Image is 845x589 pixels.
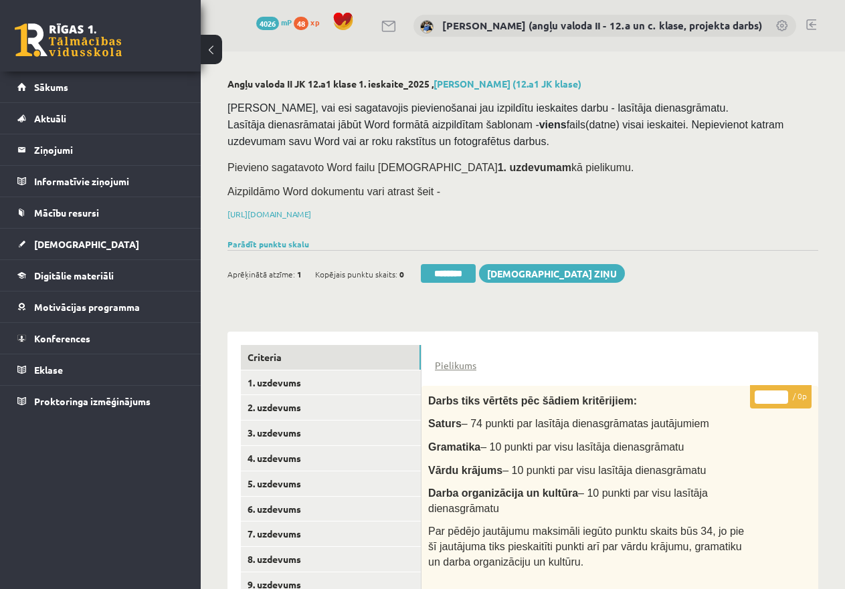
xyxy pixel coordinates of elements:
[17,260,184,291] a: Digitālie materiāli
[17,103,184,134] a: Aktuāli
[34,332,90,344] span: Konferences
[428,487,578,499] span: Darba organizācija un kultūra
[34,238,139,250] span: [DEMOGRAPHIC_DATA]
[479,264,625,283] a: [DEMOGRAPHIC_DATA] ziņu
[34,134,184,165] legend: Ziņojumi
[17,291,184,322] a: Motivācijas programma
[420,20,434,33] img: Katrīne Laizāne (angļu valoda II - 12.a un c. klase, projekta darbs)
[17,354,184,385] a: Eklase
[428,487,708,514] span: – 10 punkti par visu lasītāja dienasgrāmatu
[428,418,462,429] span: Saturs
[34,81,68,93] span: Sākums
[34,207,99,219] span: Mācību resursi
[428,441,480,453] span: Gramatika
[428,525,744,567] span: Par pēdējo jautājumu maksimāli iegūto punktu skaits būs 34, jo pie šī jautājuma tiks pieskaitīti ...
[34,301,140,313] span: Motivācijas programma
[17,323,184,354] a: Konferences
[442,19,762,32] a: [PERSON_NAME] (angļu valoda II - 12.a un c. klase, projekta darbs)
[241,421,421,445] a: 3. uzdevums
[502,465,706,476] span: – 10 punkti par visu lasītāja dienasgrāmatu
[315,264,397,284] span: Kopējais punktu skaits:
[227,239,309,249] a: Parādīt punktu skalu
[17,386,184,417] a: Proktoringa izmēģinājums
[462,418,709,429] span: – 74 punkti par lasītāja dienasgrāmatas jautājumiem
[434,78,581,90] a: [PERSON_NAME] (12.a1 JK klase)
[256,17,292,27] a: 4026 mP
[294,17,308,30] span: 48
[227,186,440,197] span: Aizpildāmo Word dokumentu vari atrast šeit -
[227,78,818,90] h2: Angļu valoda II JK 12.a1 klase 1. ieskaite_2025 ,
[17,197,184,228] a: Mācību resursi
[227,162,634,173] span: Pievieno sagatavoto Word failu [DEMOGRAPHIC_DATA] kā pielikumu.
[17,134,184,165] a: Ziņojumi
[399,264,404,284] span: 0
[241,345,421,370] a: Criteria
[15,23,122,57] a: Rīgas 1. Tālmācības vidusskola
[241,471,421,496] a: 5. uzdevums
[17,72,184,102] a: Sākums
[539,119,567,130] strong: viens
[294,17,326,27] a: 48 xp
[750,385,812,408] p: / 0p
[480,441,684,453] span: – 10 punkti par visu lasītāja dienasgrāmatu
[227,264,295,284] span: Aprēķinātā atzīme:
[435,358,476,372] a: Pielikums
[297,264,302,284] span: 1
[17,229,184,259] a: [DEMOGRAPHIC_DATA]
[428,465,502,476] span: Vārdu krājums
[227,102,787,147] span: [PERSON_NAME], vai esi sagatavojis pievienošanai jau izpildītu ieskaites darbu - lasītāja dienasg...
[241,547,421,572] a: 8. uzdevums
[227,209,311,219] a: [URL][DOMAIN_NAME]
[498,162,571,173] strong: 1. uzdevumam
[281,17,292,27] span: mP
[241,446,421,471] a: 4. uzdevums
[241,521,421,546] a: 7. uzdevums
[34,364,63,376] span: Eklase
[310,17,319,27] span: xp
[428,395,637,406] span: Darbs tiks vērtēts pēc šādiem kritērijiem:
[256,17,279,30] span: 4026
[241,370,421,395] a: 1. uzdevums
[34,395,151,407] span: Proktoringa izmēģinājums
[241,395,421,420] a: 2. uzdevums
[17,166,184,197] a: Informatīvie ziņojumi
[241,497,421,521] a: 6. uzdevums
[34,166,184,197] legend: Informatīvie ziņojumi
[34,112,66,124] span: Aktuāli
[34,269,114,281] span: Digitālie materiāli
